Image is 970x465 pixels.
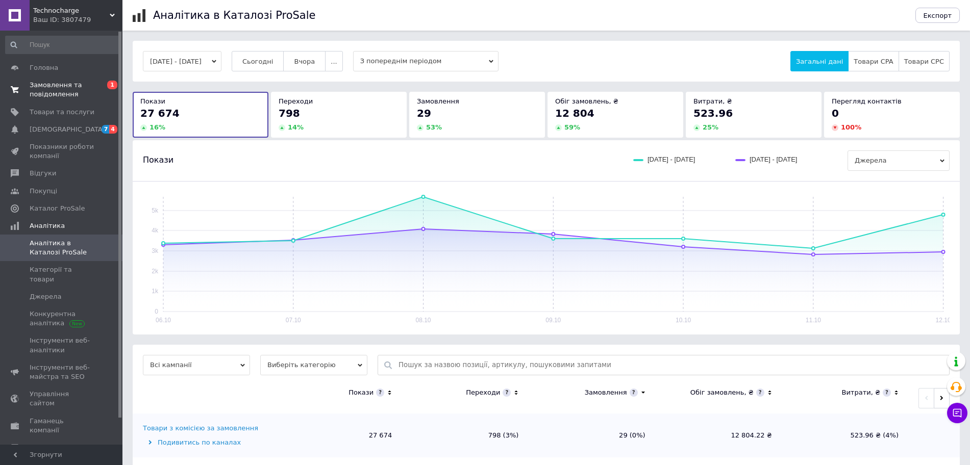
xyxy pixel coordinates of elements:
span: 27 674 [140,107,180,119]
span: Відгуки [30,169,56,178]
span: Виберіть категорію [260,355,367,375]
span: Каталог ProSale [30,204,85,213]
span: Інструменти веб-аналітики [30,336,94,354]
span: Сьогодні [242,58,273,65]
button: Сьогодні [232,51,284,71]
span: Експорт [924,12,952,19]
text: 07.10 [286,317,301,324]
span: 14 % [288,123,304,131]
td: 523.96 ₴ (4%) [782,414,909,457]
span: Вчора [294,58,315,65]
span: Товари CPA [854,58,893,65]
td: 12 804.22 ₴ [656,414,782,457]
span: Товари та послуги [30,108,94,117]
span: 59 % [564,123,580,131]
span: Обіг замовлень, ₴ [555,97,618,105]
div: Ваш ID: 3807479 [33,15,122,24]
span: Інструменти веб-майстра та SEO [30,363,94,381]
span: Конкурентна аналітика [30,309,94,328]
span: Джерела [30,292,61,301]
span: Категорії та товари [30,265,94,283]
text: 09.10 [545,317,561,324]
text: 11.10 [806,317,821,324]
span: 12 804 [555,107,594,119]
button: Експорт [915,8,960,23]
input: Пошук за назвою позиції, артикулу, пошуковими запитами [399,355,944,375]
div: Покази [349,388,374,397]
span: З попереднім періодом [353,51,499,71]
span: Загальні дані [796,58,843,65]
div: Товари з комісією за замовлення [143,424,258,433]
span: Товари CPC [904,58,944,65]
button: Товари CPA [848,51,899,71]
span: Покази [143,154,173,166]
span: Маркет [30,443,56,452]
text: 2k [152,268,159,275]
button: Товари CPC [899,51,950,71]
span: Витрати, ₴ [693,97,732,105]
text: 3k [152,247,159,254]
span: 53 % [426,123,442,131]
div: Обіг замовлень, ₴ [690,388,754,397]
span: 16 % [150,123,165,131]
button: Чат з покупцем [947,403,967,423]
button: Вчора [283,51,326,71]
span: 1 [107,81,117,89]
span: Аналітика в Каталозі ProSale [30,239,94,257]
div: Переходи [466,388,500,397]
input: Пошук [5,36,120,54]
span: 25 % [703,123,718,131]
text: 4k [152,227,159,234]
span: 7 [102,125,110,134]
div: Подивитись по каналах [143,438,273,447]
text: 5k [152,207,159,214]
td: 29 (0%) [529,414,655,457]
h1: Аналітика в Каталозі ProSale [153,9,315,21]
text: 06.10 [156,317,171,324]
td: 27 674 [276,414,402,457]
span: Головна [30,63,58,72]
span: Перегляд контактів [832,97,902,105]
span: Покази [140,97,165,105]
span: 100 % [841,123,861,131]
span: Управління сайтом [30,390,94,408]
button: [DATE] - [DATE] [143,51,221,71]
span: 29 [417,107,431,119]
span: 0 [832,107,839,119]
span: Всі кампанії [143,355,250,375]
span: Замовлення та повідомлення [30,81,94,99]
span: Джерела [848,150,950,171]
text: 12.10 [936,317,951,324]
div: Витрати, ₴ [841,388,880,397]
span: Гаманець компанії [30,417,94,435]
text: 08.10 [416,317,431,324]
span: ... [331,58,337,65]
span: 4 [109,125,117,134]
button: Загальні дані [790,51,849,71]
text: 0 [155,308,158,315]
span: 798 [279,107,300,119]
div: Замовлення [585,388,627,397]
span: Показники роботи компанії [30,142,94,161]
button: ... [325,51,342,71]
span: 523.96 [693,107,733,119]
span: Technocharge [33,6,110,15]
span: Покупці [30,187,57,196]
text: 1k [152,288,159,295]
span: [DEMOGRAPHIC_DATA] [30,125,105,134]
span: Аналітика [30,221,65,230]
span: Замовлення [417,97,459,105]
text: 10.10 [676,317,691,324]
span: Переходи [279,97,313,105]
td: 798 (3%) [402,414,529,457]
